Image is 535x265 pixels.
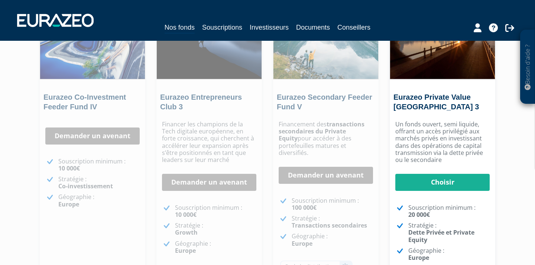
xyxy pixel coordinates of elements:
a: Conseillers [337,22,370,33]
a: Eurazeo Secondary Feeder Fund V [277,93,372,111]
strong: 10 000€ [58,164,80,172]
a: Eurazeo Entrepreneurs Club 3 [160,93,242,111]
p: Un fonds ouvert, semi liquide, offrant un accès privilégié aux marchés privés en investissant dan... [395,121,490,163]
p: Géographie : [292,233,373,247]
p: Stratégie : [408,222,490,244]
img: 1732889491-logotype_eurazeo_blanc_rvb.png [17,14,94,27]
strong: 10 000€ [175,211,197,219]
p: Géographie : [175,240,256,254]
a: Choisir [395,174,490,191]
strong: 20 000€ [408,211,430,219]
strong: Europe [58,200,79,208]
p: Financer les champions de la Tech digitale européenne, en forte croissance, qui cherchent à accél... [162,121,256,163]
a: Investisseurs [250,22,289,33]
strong: Co-investissement [58,182,113,190]
p: Géographie : [58,193,140,208]
p: Souscription minimum : [58,158,140,172]
p: Stratégie : [175,222,256,236]
p: Besoin d'aide ? [523,34,532,100]
a: Souscriptions [202,22,242,33]
a: Demander un avenant [162,174,256,191]
p: Stratégie : [292,215,373,229]
a: Eurazeo Co-Investment Feeder Fund IV [43,93,126,111]
a: Eurazeo Private Value [GEOGRAPHIC_DATA] 3 [393,93,479,111]
strong: Transactions secondaires [292,221,367,229]
a: Demander un avenant [279,167,373,184]
strong: transactions secondaires du Private Equity [279,120,364,142]
p: Souscription minimum : [408,204,490,218]
p: Géographie : [408,247,490,261]
strong: Europe [408,254,429,262]
strong: Growth [175,228,198,236]
a: Demander un avenant [45,127,140,145]
a: Documents [296,22,330,33]
strong: Europe [292,239,312,248]
a: Nos fonds [165,22,195,34]
strong: Dette Privée et Private Equity [408,228,474,244]
p: Financement des pour accéder à des portefeuilles matures et diversifiés. [279,121,373,156]
strong: 100 000€ [292,203,317,212]
strong: Europe [175,246,196,255]
p: Souscription minimum : [175,204,256,218]
p: Stratégie : [58,176,140,190]
p: Souscription minimum : [292,197,373,211]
